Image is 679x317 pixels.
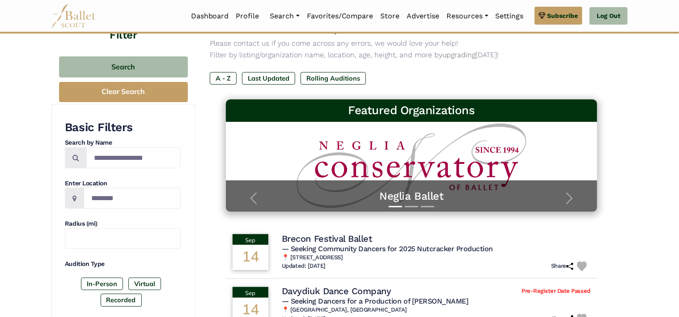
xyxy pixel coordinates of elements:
[210,49,613,61] p: Filter by listing/organization name, location, age, height, and more by [DATE]!
[282,233,372,244] h4: Brecon Festival Ballet
[282,306,590,314] h6: 📍 [GEOGRAPHIC_DATA], [GEOGRAPHIC_DATA]
[551,262,573,270] h6: Share
[535,7,582,25] a: Subscribe
[522,287,590,295] span: Pre-Register Date Passed
[233,103,590,118] h3: Featured Organizations
[282,285,391,297] h4: Davydiuk Dance Company
[128,278,161,290] label: Virtual
[267,7,303,26] a: Search
[233,287,268,298] div: Sep
[282,262,326,270] h6: Updated: [DATE]
[101,294,142,306] label: Recorded
[282,297,469,305] span: — Seeking Dancers for a Production of [PERSON_NAME]
[303,7,377,26] a: Favorites/Compare
[235,189,588,203] a: Neglia Ballet
[590,7,628,25] a: Log Out
[81,278,123,290] label: In-Person
[377,7,403,26] a: Store
[210,72,237,85] label: A - Z
[421,201,434,212] button: Slide 3
[86,147,181,168] input: Search by names...
[65,260,181,269] h4: Audition Type
[301,72,366,85] label: Rolling Auditions
[59,56,188,77] button: Search
[84,188,181,209] input: Location
[59,82,188,102] button: Clear Search
[233,7,263,26] a: Profile
[492,7,527,26] a: Settings
[187,7,233,26] a: Dashboard
[389,201,402,212] button: Slide 1
[233,234,268,245] div: Sep
[443,7,492,26] a: Resources
[210,38,613,49] p: Please contact us if you come across any errors, we would love your help!
[547,11,578,21] span: Subscribe
[282,244,493,253] span: — Seeking Community Dancers for 2025 Nutcracker Production
[405,201,418,212] button: Slide 2
[65,120,181,135] h3: Basic Filters
[282,254,590,261] h6: 📍 [STREET_ADDRESS]
[233,245,268,270] div: 14
[442,51,475,59] a: upgrading
[403,7,443,26] a: Advertise
[539,11,546,21] img: gem.svg
[65,179,181,188] h4: Enter Location
[242,72,295,85] label: Last Updated
[65,138,181,147] h4: Search by Name
[65,219,181,228] h4: Radius (mi)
